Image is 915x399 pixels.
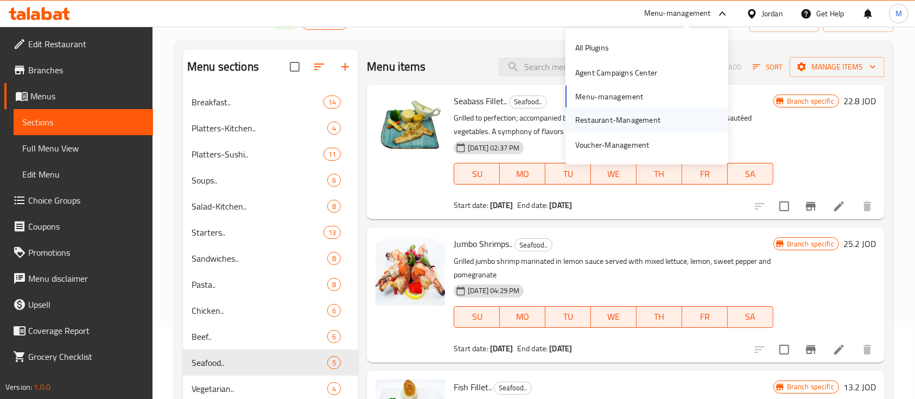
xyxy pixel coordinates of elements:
button: WE [591,163,637,185]
input: search [498,58,626,77]
span: Choice Groups [28,194,144,207]
a: Branches [4,57,153,83]
span: Branches [28,64,144,77]
span: MO [504,166,541,182]
h2: Menu sections [187,59,259,75]
span: SA [732,309,769,325]
span: Select all sections [283,55,306,78]
span: Vegetarian.. [192,382,327,395]
span: TH [641,309,678,325]
a: Edit Restaurant [4,31,153,57]
button: Sort [750,59,785,75]
div: items [327,356,341,369]
a: Promotions [4,239,153,265]
div: All Plugins [575,42,609,54]
div: Soups.. [192,174,327,187]
span: Seafood.. [510,96,547,108]
button: MO [500,306,545,328]
span: Version: [5,380,32,394]
div: Chicken..6 [183,297,358,324]
span: TU [550,309,587,325]
span: Promotions [28,246,144,259]
span: Pasta.. [192,278,327,291]
span: export [832,15,885,29]
div: Sandwiches..8 [183,245,358,271]
span: SA [732,166,769,182]
img: Jumbo Shrimps.. [376,236,445,306]
span: Branch specific [783,239,838,249]
button: TH [637,306,682,328]
h6: 22.8 JOD [843,93,876,109]
span: 1.0.0 [34,380,50,394]
a: Coupons [4,213,153,239]
span: 14 [324,97,340,107]
div: Menu-management [644,7,711,20]
a: Edit Menu [14,161,153,187]
div: items [327,382,341,395]
span: WE [595,166,632,182]
span: import [758,15,810,29]
div: items [323,226,341,239]
b: [DATE] [549,198,572,212]
span: Branch specific [783,382,838,392]
b: [DATE] [490,198,513,212]
span: 6 [328,306,340,316]
a: Full Menu View [14,135,153,161]
div: Sandwiches.. [192,252,327,265]
button: SA [728,163,773,185]
div: Pasta..8 [183,271,358,297]
span: WE [595,309,632,325]
span: M [895,8,902,20]
span: 11 [324,149,340,160]
img: Seabass Fillet.. [376,93,445,163]
div: Seafood..5 [183,350,358,376]
div: Starters..13 [183,219,358,245]
button: Branch-specific-item [798,337,824,363]
div: Beef..6 [183,324,358,350]
div: Seafood.. [494,382,532,395]
span: Salad-Kitchen.. [192,200,327,213]
span: Start date: [454,198,488,212]
span: Upsell [28,298,144,311]
span: Seafood.. [494,382,531,394]
span: Coverage Report [28,324,144,337]
span: Sort items [746,59,790,75]
span: Select to update [773,338,796,361]
span: 4 [328,123,340,134]
a: Coverage Report [4,318,153,344]
span: End date: [517,341,548,356]
span: Seafood.. [192,356,327,369]
button: FR [682,163,728,185]
div: Platters-Sushi.. [192,148,323,161]
div: items [323,148,341,161]
div: items [327,200,341,213]
span: Sections [22,116,144,129]
button: SU [454,306,500,328]
a: Sections [14,109,153,135]
span: Edit Menu [22,168,144,181]
span: Select to update [773,195,796,218]
span: 8 [328,254,340,264]
span: Sort sections [306,54,332,80]
span: Breakfast.. [192,96,323,109]
button: FR [682,306,728,328]
div: Restaurant-Management [575,114,660,126]
button: WE [591,306,637,328]
span: 6 [328,332,340,342]
a: Menu disclaimer [4,265,153,292]
span: 6 [328,175,340,186]
span: Menu disclaimer [28,272,144,285]
span: Menus [30,90,144,103]
span: Full Menu View [22,142,144,155]
b: [DATE] [549,341,572,356]
span: Platters-Kitchen.. [192,122,327,135]
span: TU [550,166,587,182]
span: SU [459,309,495,325]
span: Starters.. [192,226,323,239]
span: 13 [324,227,340,238]
span: FR [687,309,723,325]
span: 8 [328,201,340,212]
button: Branch-specific-item [798,193,824,219]
span: Seabass Fillet.. [454,93,507,109]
